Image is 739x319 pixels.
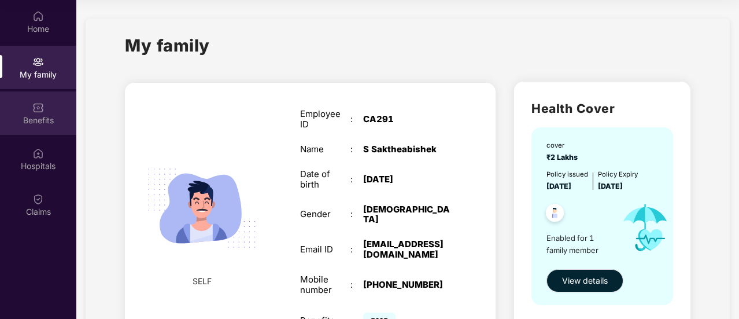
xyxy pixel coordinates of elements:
[350,280,363,290] div: :
[193,275,212,288] span: SELF
[300,144,350,155] div: Name
[546,232,613,256] span: Enabled for 1 family member
[32,148,44,159] img: svg+xml;base64,PHN2ZyBpZD0iSG9zcGl0YWxzIiB4bWxucz0iaHR0cDovL3d3dy53My5vcmcvMjAwMC9zdmciIHdpZHRoPS...
[350,244,363,255] div: :
[32,102,44,113] img: svg+xml;base64,PHN2ZyBpZD0iQmVuZWZpdHMiIHhtbG5zPSJodHRwOi8vd3d3LnczLm9yZy8yMDAwL3N2ZyIgd2lkdGg9Ij...
[32,56,44,68] img: svg+xml;base64,PHN2ZyB3aWR0aD0iMjAiIGhlaWdodD0iMjAiIHZpZXdCb3g9IjAgMCAyMCAyMCIgZmlsbD0ibm9uZSIgeG...
[546,269,623,292] button: View details
[546,140,581,151] div: cover
[300,109,350,130] div: Employee ID
[363,174,451,185] div: [DATE]
[546,182,571,190] span: [DATE]
[546,153,581,162] span: ₹2 Lakhs
[613,192,678,263] img: icon
[363,144,451,155] div: S Saktheabishek
[350,174,363,185] div: :
[135,141,268,275] img: svg+xml;base64,PHN2ZyB4bWxucz0iaHR0cDovL3d3dy53My5vcmcvMjAwMC9zdmciIHdpZHRoPSIyMjQiIGhlaWdodD0iMT...
[125,32,210,58] h1: My family
[350,144,363,155] div: :
[363,114,451,124] div: CA291
[562,274,608,287] span: View details
[531,99,673,118] h2: Health Cover
[300,169,350,190] div: Date of birth
[32,193,44,205] img: svg+xml;base64,PHN2ZyBpZD0iQ2xhaW0iIHhtbG5zPSJodHRwOi8vd3d3LnczLm9yZy8yMDAwL3N2ZyIgd2lkdGg9IjIwIi...
[300,274,350,295] div: Mobile number
[598,169,638,179] div: Policy Expiry
[541,200,569,229] img: svg+xml;base64,PHN2ZyB4bWxucz0iaHR0cDovL3d3dy53My5vcmcvMjAwMC9zdmciIHdpZHRoPSI0OC45NDMiIGhlaWdodD...
[363,280,451,290] div: [PHONE_NUMBER]
[32,10,44,22] img: svg+xml;base64,PHN2ZyBpZD0iSG9tZSIgeG1sbnM9Imh0dHA6Ly93d3cudzMub3JnLzIwMDAvc3ZnIiB3aWR0aD0iMjAiIG...
[363,239,451,260] div: [EMAIL_ADDRESS][DOMAIN_NAME]
[363,204,451,225] div: [DEMOGRAPHIC_DATA]
[598,182,623,190] span: [DATE]
[300,244,350,255] div: Email ID
[350,209,363,219] div: :
[546,169,588,179] div: Policy issued
[350,114,363,124] div: :
[300,209,350,219] div: Gender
